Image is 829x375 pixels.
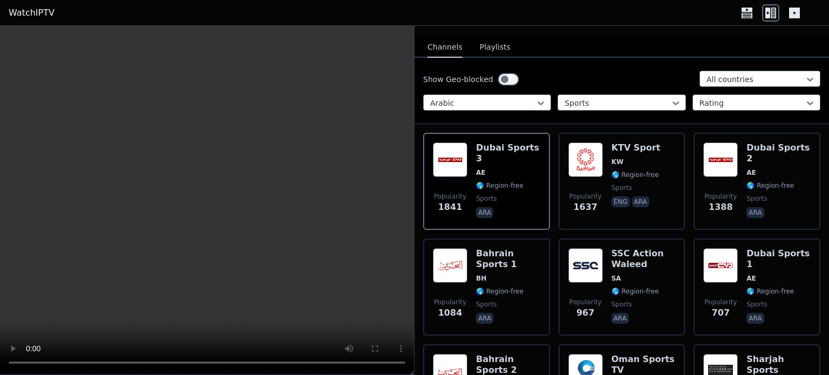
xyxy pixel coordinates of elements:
[703,142,738,177] img: Dubai Sports 2
[476,248,540,270] h6: Bahrain Sports 1
[476,142,540,164] h6: Dubai Sports 3
[438,201,463,214] span: 1841
[9,6,55,19] a: WatchIPTV
[476,313,493,324] p: ara
[427,37,463,58] button: Channels
[746,274,756,283] span: AE
[611,287,659,296] span: 🌎 Region-free
[568,142,603,177] img: KTV Sport
[746,194,767,203] span: sports
[423,74,493,85] label: Show Geo-blocked
[611,248,676,270] h6: SSC Action Waleed
[433,142,467,177] img: Dubai Sports 3
[434,298,466,306] span: Popularity
[746,168,756,177] span: AE
[611,300,632,309] span: sports
[433,248,467,283] img: Bahrain Sports 1
[476,274,486,283] span: BH
[569,192,602,201] span: Popularity
[746,181,794,190] span: 🌎 Region-free
[712,306,730,319] span: 707
[576,306,594,319] span: 967
[611,158,624,166] span: KW
[476,168,485,177] span: AE
[476,207,493,218] p: ara
[476,300,497,309] span: sports
[476,181,524,190] span: 🌎 Region-free
[476,287,524,296] span: 🌎 Region-free
[573,201,597,214] span: 1637
[611,142,661,153] h6: KTV Sport
[746,142,811,164] h6: Dubai Sports 2
[611,196,630,207] p: eng
[611,313,629,324] p: ara
[704,298,737,306] span: Popularity
[704,192,737,201] span: Popularity
[746,300,767,309] span: sports
[703,248,738,283] img: Dubai Sports 1
[480,37,511,58] button: Playlists
[746,313,764,324] p: ara
[611,171,659,179] span: 🌎 Region-free
[568,248,603,283] img: SSC Action Waleed
[611,183,632,192] span: sports
[632,196,649,207] p: ara
[569,298,602,306] span: Popularity
[709,201,733,214] span: 1388
[746,287,794,296] span: 🌎 Region-free
[746,207,764,218] p: ara
[476,194,497,203] span: sports
[438,306,463,319] span: 1084
[611,274,621,283] span: SA
[746,248,811,270] h6: Dubai Sports 1
[434,192,466,201] span: Popularity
